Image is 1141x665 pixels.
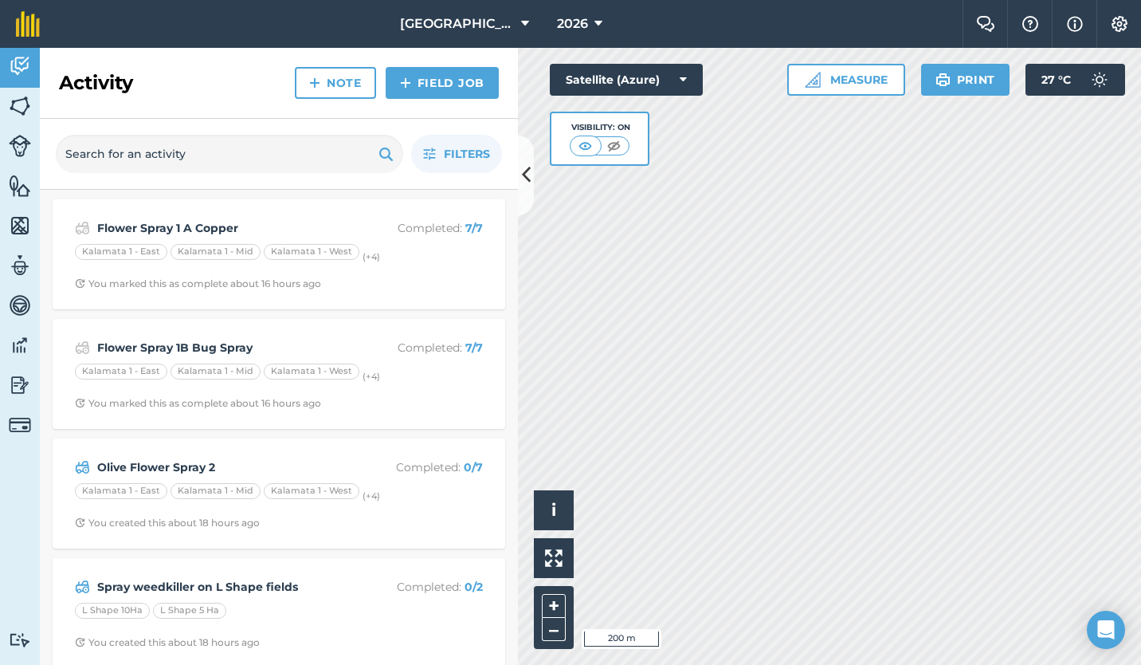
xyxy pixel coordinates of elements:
[921,64,1010,96] button: Print
[378,144,394,163] img: svg+xml;base64,PHN2ZyB4bWxucz0iaHR0cDovL3d3dy53My5vcmcvMjAwMC9zdmciIHdpZHRoPSIxOSIgaGVpZ2h0PSIyNC...
[75,637,85,647] img: Clock with arrow pointing clockwise
[542,618,566,641] button: –
[75,218,90,238] img: svg+xml;base64,PD94bWwgdmVyc2lvbj0iMS4wIiBlbmNvZGluZz0idXRmLTgiPz4KPCEtLSBHZW5lcmF0b3I6IEFkb2JlIE...
[1041,64,1071,96] span: 27 ° C
[465,340,483,355] strong: 7 / 7
[400,14,515,33] span: [GEOGRAPHIC_DATA]
[542,594,566,618] button: +
[16,11,40,37] img: fieldmargin Logo
[465,221,483,235] strong: 7 / 7
[62,329,496,419] a: Flower Spray 1B Bug SprayCompleted: 7/7Kalamata 1 - EastKalamata 1 - MidKalamata 1 - West(+4)Cloc...
[153,603,226,619] div: L Shape 5 Ha
[62,209,496,300] a: Flower Spray 1 A CopperCompleted: 7/7Kalamata 1 - EastKalamata 1 - MidKalamata 1 - West(+4)Clock ...
[386,67,499,99] a: Field Job
[171,364,261,380] div: Kalamata 1 - Mid
[787,64,905,96] button: Measure
[56,135,403,173] input: Search for an activity
[356,578,483,596] p: Completed :
[935,70,951,89] img: svg+xml;base64,PHN2ZyB4bWxucz0iaHR0cDovL3d3dy53My5vcmcvMjAwMC9zdmciIHdpZHRoPSIxOSIgaGVpZ2h0PSIyNC...
[363,371,380,382] small: (+ 4 )
[356,339,483,356] p: Completed :
[444,145,490,163] span: Filters
[59,70,133,96] h2: Activity
[9,373,31,397] img: svg+xml;base64,PD94bWwgdmVyc2lvbj0iMS4wIiBlbmNvZGluZz0idXRmLTgiPz4KPCEtLSBHZW5lcmF0b3I6IEFkb2JlIE...
[1084,64,1116,96] img: svg+xml;base64,PD94bWwgdmVyc2lvbj0iMS4wIiBlbmNvZGluZz0idXRmLTgiPz4KPCEtLSBHZW5lcmF0b3I6IEFkb2JlIE...
[551,500,556,520] span: i
[171,244,261,260] div: Kalamata 1 - Mid
[97,219,350,237] strong: Flower Spray 1 A Copper
[1021,16,1040,32] img: A question mark icon
[9,214,31,238] img: svg+xml;base64,PHN2ZyB4bWxucz0iaHR0cDovL3d3dy53My5vcmcvMjAwMC9zdmciIHdpZHRoPSI1NiIgaGVpZ2h0PSI2MC...
[545,549,563,567] img: Four arrows, one pointing top left, one top right, one bottom right and the last bottom left
[9,333,31,357] img: svg+xml;base64,PD94bWwgdmVyc2lvbj0iMS4wIiBlbmNvZGluZz0idXRmLTgiPz4KPCEtLSBHZW5lcmF0b3I6IEFkb2JlIE...
[356,219,483,237] p: Completed :
[9,135,31,157] img: svg+xml;base64,PD94bWwgdmVyc2lvbj0iMS4wIiBlbmNvZGluZz0idXRmLTgiPz4KPCEtLSBHZW5lcmF0b3I6IEFkb2JlIE...
[9,632,31,647] img: svg+xml;base64,PD94bWwgdmVyc2lvbj0iMS4wIiBlbmNvZGluZz0idXRmLTgiPz4KPCEtLSBHZW5lcmF0b3I6IEFkb2JlIE...
[75,577,90,596] img: svg+xml;base64,PD94bWwgdmVyc2lvbj0iMS4wIiBlbmNvZGluZz0idXRmLTgiPz4KPCEtLSBHZW5lcmF0b3I6IEFkb2JlIE...
[411,135,502,173] button: Filters
[534,490,574,530] button: i
[9,174,31,198] img: svg+xml;base64,PHN2ZyB4bWxucz0iaHR0cDovL3d3dy53My5vcmcvMjAwMC9zdmciIHdpZHRoPSI1NiIgaGVpZ2h0PSI2MC...
[75,338,90,357] img: svg+xml;base64,PD94bWwgdmVyc2lvbj0iMS4wIiBlbmNvZGluZz0idXRmLTgiPz4KPCEtLSBHZW5lcmF0b3I6IEFkb2JlIE...
[75,517,260,529] div: You created this about 18 hours ago
[97,458,350,476] strong: Olive Flower Spray 2
[97,339,350,356] strong: Flower Spray 1B Bug Spray
[1025,64,1125,96] button: 27 °C
[1087,611,1125,649] div: Open Intercom Messenger
[9,54,31,78] img: svg+xml;base64,PD94bWwgdmVyc2lvbj0iMS4wIiBlbmNvZGluZz0idXRmLTgiPz4KPCEtLSBHZW5lcmF0b3I6IEFkb2JlIE...
[570,121,630,134] div: Visibility: On
[264,364,359,380] div: Kalamata 1 - West
[9,94,31,118] img: svg+xml;base64,PHN2ZyB4bWxucz0iaHR0cDovL3d3dy53My5vcmcvMjAwMC9zdmciIHdpZHRoPSI1NiIgaGVpZ2h0PSI2MC...
[264,483,359,499] div: Kalamata 1 - West
[97,578,350,596] strong: Spray weedkiller on L Shape fields
[604,138,624,154] img: svg+xml;base64,PHN2ZyB4bWxucz0iaHR0cDovL3d3dy53My5vcmcvMjAwMC9zdmciIHdpZHRoPSI1MCIgaGVpZ2h0PSI0MC...
[575,138,595,154] img: svg+xml;base64,PHN2ZyB4bWxucz0iaHR0cDovL3d3dy53My5vcmcvMjAwMC9zdmciIHdpZHRoPSI1MCIgaGVpZ2h0PSI0MC...
[465,580,483,594] strong: 0 / 2
[9,254,31,277] img: svg+xml;base64,PD94bWwgdmVyc2lvbj0iMS4wIiBlbmNvZGluZz0idXRmLTgiPz4KPCEtLSBHZW5lcmF0b3I6IEFkb2JlIE...
[75,398,85,408] img: Clock with arrow pointing clockwise
[309,73,320,92] img: svg+xml;base64,PHN2ZyB4bWxucz0iaHR0cDovL3d3dy53My5vcmcvMjAwMC9zdmciIHdpZHRoPSIxNCIgaGVpZ2h0PSIyNC...
[75,636,260,649] div: You created this about 18 hours ago
[363,490,380,502] small: (+ 4 )
[9,293,31,317] img: svg+xml;base64,PD94bWwgdmVyc2lvbj0iMS4wIiBlbmNvZGluZz0idXRmLTgiPz4KPCEtLSBHZW5lcmF0b3I6IEFkb2JlIE...
[356,458,483,476] p: Completed :
[1110,16,1129,32] img: A cog icon
[62,448,496,539] a: Olive Flower Spray 2Completed: 0/7Kalamata 1 - EastKalamata 1 - MidKalamata 1 - West(+4)Clock wit...
[295,67,376,99] a: Note
[75,483,167,499] div: Kalamata 1 - East
[9,414,31,436] img: svg+xml;base64,PD94bWwgdmVyc2lvbj0iMS4wIiBlbmNvZGluZz0idXRmLTgiPz4KPCEtLSBHZW5lcmF0b3I6IEFkb2JlIE...
[976,16,995,32] img: Two speech bubbles overlapping with the left bubble in the forefront
[400,73,411,92] img: svg+xml;base64,PHN2ZyB4bWxucz0iaHR0cDovL3d3dy53My5vcmcvMjAwMC9zdmciIHdpZHRoPSIxNCIgaGVpZ2h0PSIyNC...
[264,244,359,260] div: Kalamata 1 - West
[75,277,321,290] div: You marked this as complete about 16 hours ago
[557,14,588,33] span: 2026
[75,244,167,260] div: Kalamata 1 - East
[75,517,85,528] img: Clock with arrow pointing clockwise
[363,251,380,262] small: (+ 4 )
[1067,14,1083,33] img: svg+xml;base64,PHN2ZyB4bWxucz0iaHR0cDovL3d3dy53My5vcmcvMjAwMC9zdmciIHdpZHRoPSIxNyIgaGVpZ2h0PSIxNy...
[75,603,150,619] div: L Shape 10Ha
[75,458,90,477] img: svg+xml;base64,PD94bWwgdmVyc2lvbj0iMS4wIiBlbmNvZGluZz0idXRmLTgiPz4KPCEtLSBHZW5lcmF0b3I6IEFkb2JlIE...
[550,64,703,96] button: Satellite (Azure)
[464,460,483,474] strong: 0 / 7
[75,364,167,380] div: Kalamata 1 - East
[171,483,261,499] div: Kalamata 1 - Mid
[75,278,85,289] img: Clock with arrow pointing clockwise
[62,568,496,659] a: Spray weedkiller on L Shape fieldsCompleted: 0/2L Shape 10HaL Shape 5 HaClock with arrow pointing...
[75,397,321,410] div: You marked this as complete about 16 hours ago
[805,72,821,88] img: Ruler icon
